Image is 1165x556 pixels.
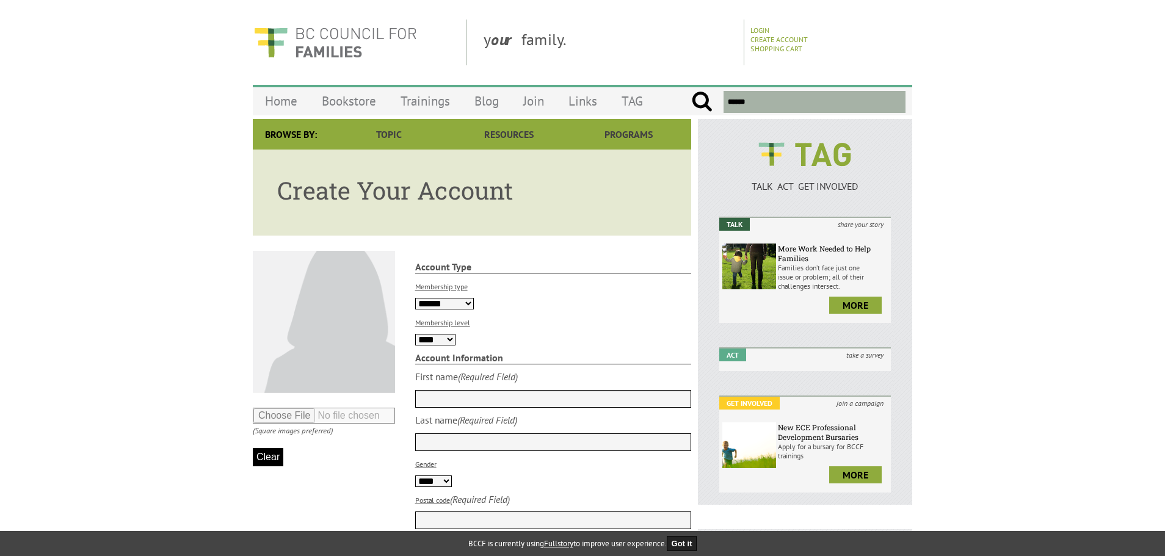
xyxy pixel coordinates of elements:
a: more [829,466,882,483]
i: share your story [830,218,891,231]
label: Membership type [415,282,468,291]
i: (Required Field) [450,493,510,505]
label: Gender [415,460,437,469]
a: Topic [329,119,449,150]
img: Default User Photo [253,251,395,393]
div: y family. [474,20,744,65]
a: Login [750,26,769,35]
a: Blog [462,87,511,115]
em: Get Involved [719,397,780,410]
img: BC Council for FAMILIES [253,20,418,65]
a: Links [556,87,609,115]
h6: More Work Needed to Help Families [778,244,888,263]
div: Browse By: [253,119,329,150]
i: (Required Field) [458,370,518,383]
p: Families don’t face just one issue or problem; all of their challenges intersect. [778,263,888,291]
a: Join [511,87,556,115]
input: Submit [691,91,713,113]
p: Apply for a bursary for BCCF trainings [778,442,888,460]
i: (Required Field) [457,414,517,426]
i: join a campaign [829,397,891,410]
em: Act [719,348,746,361]
a: Programs [569,119,689,150]
strong: our [491,29,521,49]
em: Talk [719,218,750,231]
h6: New ECE Professional Development Bursaries [778,422,888,442]
div: Last name [415,414,457,426]
div: First name [415,370,458,383]
strong: Account Information [415,352,692,364]
a: TAG [609,87,655,115]
label: Membership level [415,318,470,327]
p: TALK ACT GET INVOLVED [719,180,891,192]
a: Resources [449,119,568,150]
h1: Create Your Account [277,174,667,206]
a: Home [253,87,310,115]
a: TALK ACT GET INVOLVED [719,168,891,192]
button: Clear [253,448,283,466]
a: Trainings [388,87,462,115]
a: Fullstory [544,538,573,549]
label: Postal code [415,496,450,505]
strong: Account Type [415,261,692,273]
a: Shopping Cart [750,44,802,53]
img: BCCF's TAG Logo [750,131,860,178]
button: Got it [667,536,697,551]
i: take a survey [839,348,891,361]
i: (Square images preferred) [253,425,333,436]
a: Create Account [750,35,808,44]
a: Bookstore [310,87,388,115]
a: more [829,297,882,314]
